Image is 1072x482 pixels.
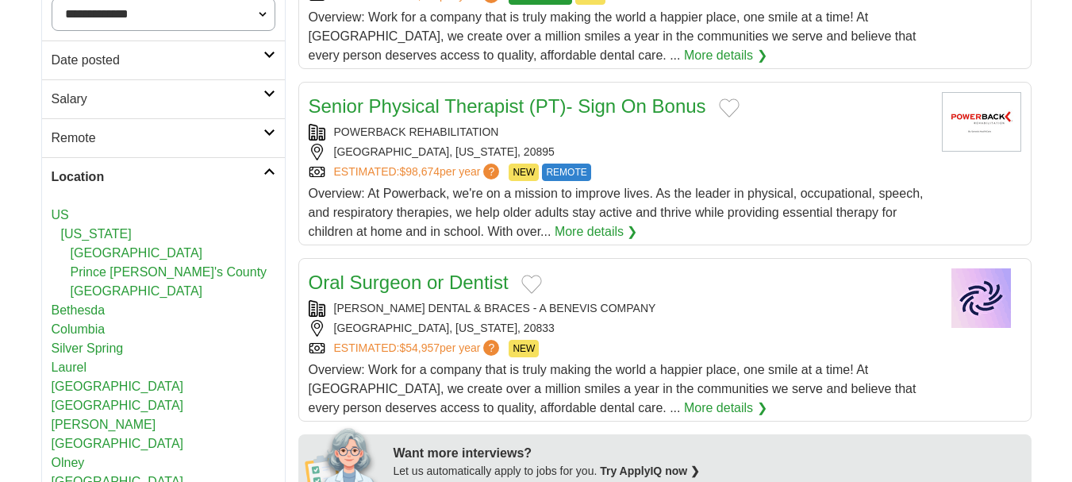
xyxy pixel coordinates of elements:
a: Bethesda [52,303,106,317]
span: ? [483,340,499,356]
a: Columbia [52,322,106,336]
div: [PERSON_NAME] DENTAL & BRACES - A BENEVIS COMPANY [309,300,929,317]
h2: Location [52,168,263,187]
button: Add to favorite jobs [719,98,740,118]
a: Oral Surgeon or Dentist [309,272,509,293]
a: Laurel [52,361,86,374]
h2: Date posted [52,51,263,70]
a: Prince [PERSON_NAME]'s County [71,265,267,279]
div: [GEOGRAPHIC_DATA], [US_STATE], 20833 [309,320,929,337]
a: [GEOGRAPHIC_DATA] [52,380,184,393]
a: Try ApplyIQ now ❯ [600,465,700,477]
span: NEW [509,340,539,357]
a: POWERBACK REHABILITATION [334,125,499,138]
div: Want more interviews? [394,444,1022,463]
h2: Salary [52,90,263,109]
a: ESTIMATED:$54,957per year? [334,340,503,357]
img: Company logo [942,268,1021,328]
h2: Remote [52,129,263,148]
a: Salary [42,79,285,118]
span: NEW [509,164,539,181]
a: ESTIMATED:$98,674per year? [334,164,503,181]
a: Date posted [42,40,285,79]
span: REMOTE [542,164,590,181]
a: More details ❯ [555,222,638,241]
span: Overview: At Powerback, we're on a mission to improve lives. As the leader in physical, occupatio... [309,187,924,238]
div: Let us automatically apply to jobs for you. [394,463,1022,480]
a: Silver Spring [52,341,124,355]
a: Remote [42,118,285,157]
span: Overview: Work for a company that is truly making the world a happier place, one smile at a time!... [309,10,916,62]
span: $98,674 [399,165,440,178]
a: Olney [52,456,85,469]
a: [GEOGRAPHIC_DATA] [71,284,203,298]
a: [GEOGRAPHIC_DATA] [52,437,184,450]
div: [GEOGRAPHIC_DATA], [US_STATE], 20895 [309,144,929,160]
a: [GEOGRAPHIC_DATA] [71,246,203,260]
img: PowerBack Rehabilitation, Exton logo [942,92,1021,152]
a: US [52,208,69,222]
a: Senior Physical Therapist (PT)- Sign On Bonus [309,95,706,117]
span: Overview: Work for a company that is truly making the world a happier place, one smile at a time!... [309,363,916,415]
a: [GEOGRAPHIC_DATA][PERSON_NAME] [52,399,184,431]
a: [US_STATE] [61,227,132,241]
span: $54,957 [399,341,440,354]
a: More details ❯ [684,399,767,418]
a: Location [42,157,285,196]
button: Add to favorite jobs [521,275,542,294]
span: ? [483,164,499,179]
a: More details ❯ [684,46,767,65]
